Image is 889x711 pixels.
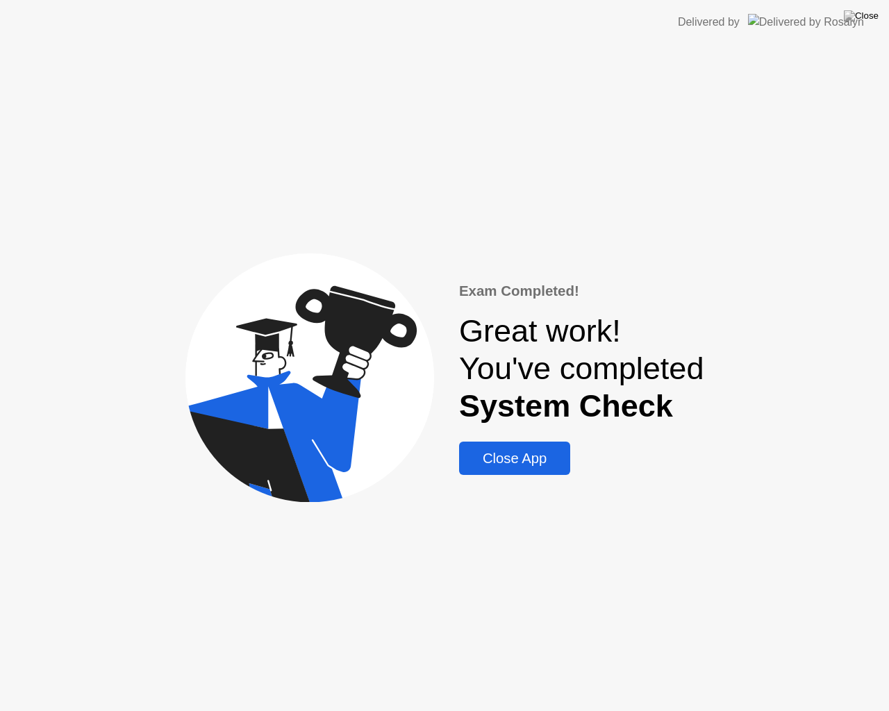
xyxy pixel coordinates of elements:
div: Great work! You've completed [459,312,704,425]
div: Exam Completed! [459,281,704,302]
img: Delivered by Rosalyn [748,14,864,30]
b: System Check [459,388,673,424]
div: Delivered by [678,14,740,31]
img: Close [844,10,879,22]
button: Close App [459,442,570,475]
div: Close App [463,451,566,467]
